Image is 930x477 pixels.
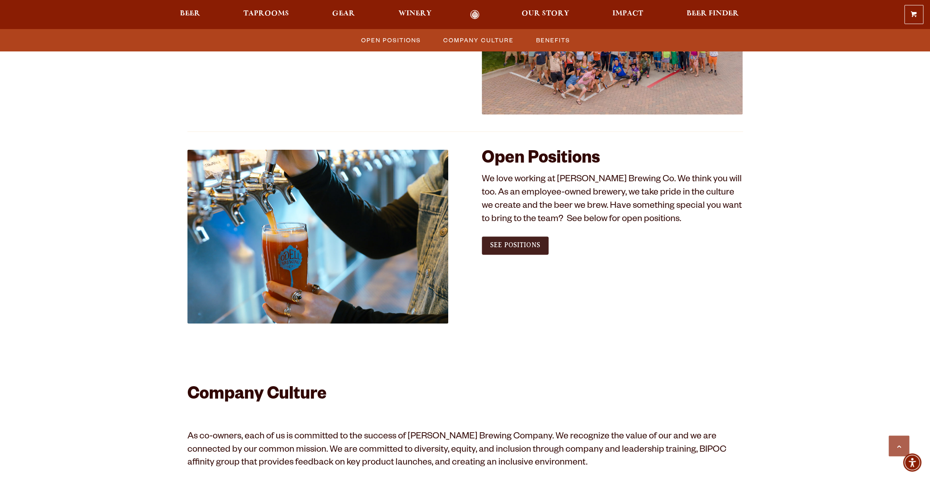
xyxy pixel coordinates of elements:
[238,10,294,19] a: Taprooms
[398,10,432,17] span: Winery
[187,386,743,406] h2: Company Culture
[243,10,289,17] span: Taprooms
[361,34,421,46] span: Open Positions
[482,174,743,227] p: We love working at [PERSON_NAME] Brewing Co. We think you will too. As an employee-owned brewery,...
[482,236,549,255] a: See Positions
[903,453,921,472] div: Accessibility Menu
[536,34,570,46] span: Benefits
[889,436,909,456] a: Scroll to top
[187,150,449,324] img: Jobs_1
[438,34,518,46] a: Company Culture
[356,34,425,46] a: Open Positions
[482,150,743,170] h2: Open Positions
[607,10,648,19] a: Impact
[681,10,744,19] a: Beer Finder
[180,10,200,17] span: Beer
[522,10,569,17] span: Our Story
[175,10,206,19] a: Beer
[459,10,490,19] a: Odell Home
[443,34,514,46] span: Company Culture
[332,10,355,17] span: Gear
[393,10,437,19] a: Winery
[327,10,360,19] a: Gear
[612,10,643,17] span: Impact
[490,241,540,249] span: See Positions
[686,10,738,17] span: Beer Finder
[516,10,575,19] a: Our Story
[187,432,726,469] span: As co-owners, each of us is committed to the success of [PERSON_NAME] Brewing Company. We recogni...
[531,34,574,46] a: Benefits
